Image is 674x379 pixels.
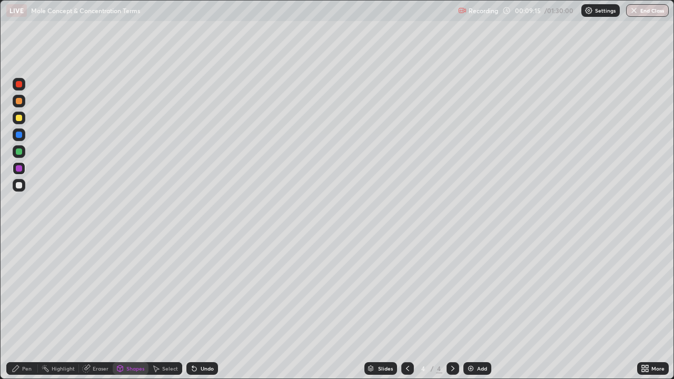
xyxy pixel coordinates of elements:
div: Highlight [52,366,75,371]
div: 4 [418,365,429,372]
img: recording.375f2c34.svg [458,6,467,15]
div: 4 [436,364,442,373]
div: More [651,366,665,371]
div: Slides [378,366,393,371]
img: add-slide-button [467,364,475,373]
div: Select [162,366,178,371]
div: Undo [201,366,214,371]
div: / [431,365,434,372]
div: Eraser [93,366,108,371]
img: end-class-cross [630,6,638,15]
p: Settings [595,8,616,13]
p: LIVE [9,6,24,15]
div: Pen [22,366,32,371]
div: Shapes [126,366,144,371]
button: End Class [626,4,669,17]
p: Mole Concept & Concentration Terms [31,6,140,15]
p: Recording [469,7,498,15]
img: class-settings-icons [584,6,593,15]
div: Add [477,366,487,371]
